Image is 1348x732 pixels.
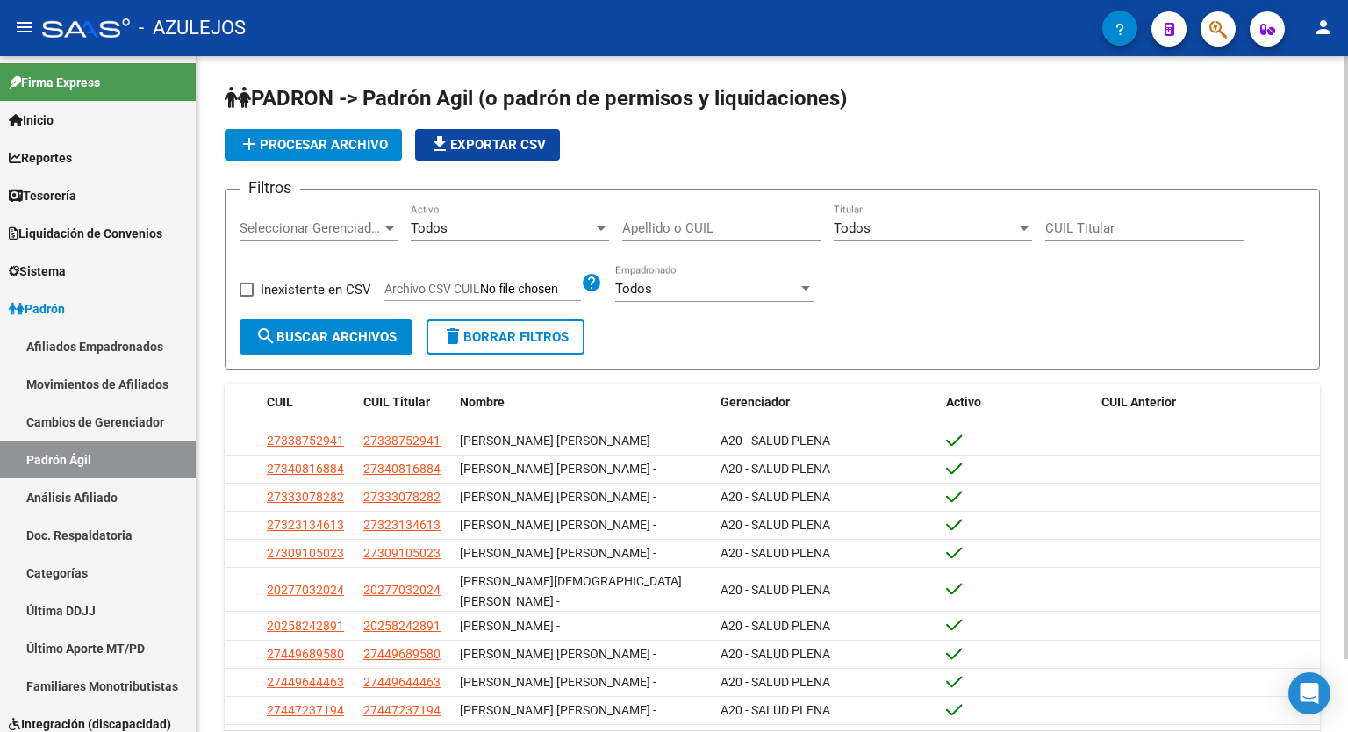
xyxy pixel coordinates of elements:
span: Exportar CSV [429,137,546,153]
div: Open Intercom Messenger [1288,672,1330,714]
mat-icon: search [255,326,276,347]
input: Archivo CSV CUIL [480,282,581,298]
span: Nombre [460,395,505,409]
mat-icon: delete [442,326,463,347]
mat-icon: help [581,272,602,293]
span: A20 - SALUD PLENA [721,462,830,476]
span: Tesorería [9,186,76,205]
span: Gerenciador [721,395,790,409]
span: Reportes [9,148,72,168]
span: CUIL [267,395,293,409]
span: A20 - SALUD PLENA [721,583,830,597]
span: A20 - SALUD PLENA [721,434,830,448]
span: 27447237194 [363,703,441,717]
button: Buscar Archivos [240,319,412,355]
span: 27449644463 [363,675,441,689]
span: Liquidación de Convenios [9,224,162,243]
span: A20 - SALUD PLENA [721,546,830,560]
datatable-header-cell: CUIL Anterior [1094,384,1320,421]
span: 27449689580 [267,647,344,661]
datatable-header-cell: Nombre [453,384,713,421]
span: 27340816884 [267,462,344,476]
span: A20 - SALUD PLENA [721,647,830,661]
span: 27309105023 [267,546,344,560]
span: Sistema [9,262,66,281]
span: Seleccionar Gerenciador [240,220,382,236]
span: [PERSON_NAME] [PERSON_NAME] - [460,434,656,448]
span: [PERSON_NAME] [PERSON_NAME] - [460,462,656,476]
span: CUIL Titular [363,395,430,409]
mat-icon: file_download [429,133,450,154]
span: A20 - SALUD PLENA [721,619,830,633]
span: Borrar Filtros [442,329,569,345]
span: 27338752941 [267,434,344,448]
datatable-header-cell: Gerenciador [713,384,939,421]
span: [PERSON_NAME][DEMOGRAPHIC_DATA] [PERSON_NAME] - [460,574,682,608]
span: 20258242891 [267,619,344,633]
span: 27340816884 [363,462,441,476]
datatable-header-cell: CUIL Titular [356,384,453,421]
span: 27449644463 [267,675,344,689]
span: [PERSON_NAME] [PERSON_NAME] - [460,518,656,532]
mat-icon: menu [14,17,35,38]
mat-icon: person [1313,17,1334,38]
span: 27323134613 [267,518,344,532]
span: [PERSON_NAME] [PERSON_NAME] - [460,647,656,661]
span: Todos [615,281,652,297]
span: [PERSON_NAME] [PERSON_NAME] - [460,546,656,560]
span: Archivo CSV CUIL [384,282,480,296]
span: [PERSON_NAME] [PERSON_NAME] - [460,490,656,504]
button: Exportar CSV [415,129,560,161]
span: 27447237194 [267,703,344,717]
span: [PERSON_NAME] - [460,619,560,633]
span: Buscar Archivos [255,329,397,345]
span: Activo [946,395,981,409]
datatable-header-cell: Activo [939,384,1094,421]
span: 27449689580 [363,647,441,661]
button: Procesar archivo [225,129,402,161]
span: [PERSON_NAME] [PERSON_NAME] - [460,675,656,689]
span: Procesar archivo [239,137,388,153]
h3: Filtros [240,176,300,200]
span: 27333078282 [363,490,441,504]
span: 27323134613 [363,518,441,532]
span: Inexistente en CSV [261,279,371,300]
span: A20 - SALUD PLENA [721,703,830,717]
span: [PERSON_NAME] [PERSON_NAME] - [460,703,656,717]
span: 20277032024 [267,583,344,597]
span: - AZULEJOS [139,9,246,47]
span: A20 - SALUD PLENA [721,490,830,504]
span: 27338752941 [363,434,441,448]
span: A20 - SALUD PLENA [721,675,830,689]
button: Borrar Filtros [427,319,584,355]
span: Todos [411,220,448,236]
span: 20258242891 [363,619,441,633]
mat-icon: add [239,133,260,154]
span: Padrón [9,299,65,319]
span: Inicio [9,111,54,130]
span: Firma Express [9,73,100,92]
span: CUIL Anterior [1101,395,1176,409]
datatable-header-cell: CUIL [260,384,356,421]
span: 27309105023 [363,546,441,560]
span: 27333078282 [267,490,344,504]
span: Todos [834,220,871,236]
span: 20277032024 [363,583,441,597]
span: A20 - SALUD PLENA [721,518,830,532]
span: PADRON -> Padrón Agil (o padrón de permisos y liquidaciones) [225,86,847,111]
